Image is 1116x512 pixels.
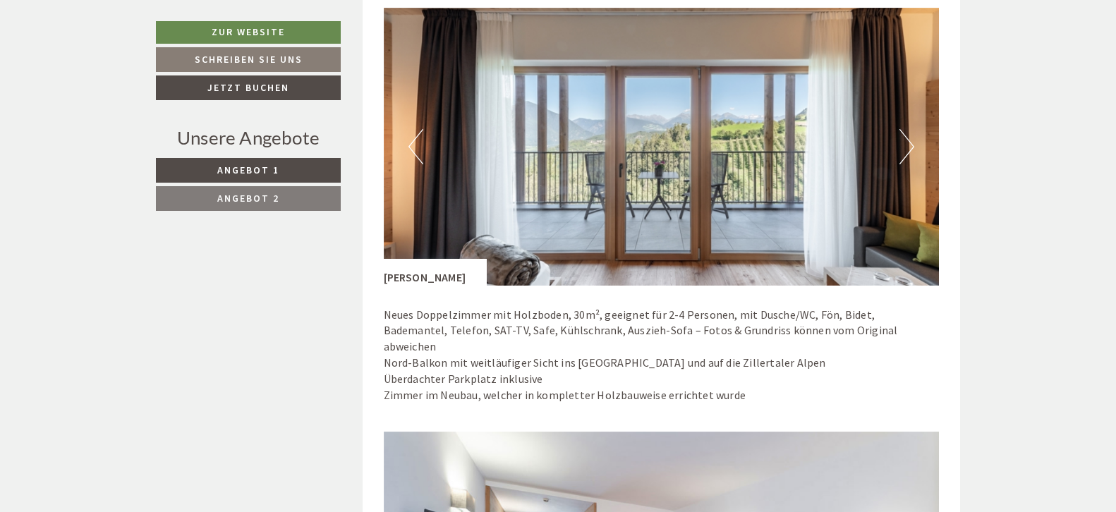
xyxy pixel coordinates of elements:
[156,21,341,44] a: Zur Website
[899,129,914,164] button: Next
[408,129,423,164] button: Previous
[384,259,487,286] div: [PERSON_NAME]
[217,164,279,176] span: Angebot 1
[22,42,224,53] div: [GEOGRAPHIC_DATA]
[11,39,231,82] div: Guten Tag, wie können wir Ihnen helfen?
[384,307,940,403] p: Neues Doppelzimmer mit Holzboden, 30m², geeignet für 2-4 Personen, mit Dusche/WC, Fön, Bidet, Bad...
[384,8,940,286] img: image
[252,11,303,35] div: [DATE]
[22,69,224,79] small: 12:15
[156,47,341,72] a: Schreiben Sie uns
[156,125,341,151] div: Unsere Angebote
[156,75,341,100] a: Jetzt buchen
[471,372,556,396] button: Senden
[217,192,279,205] span: Angebot 2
